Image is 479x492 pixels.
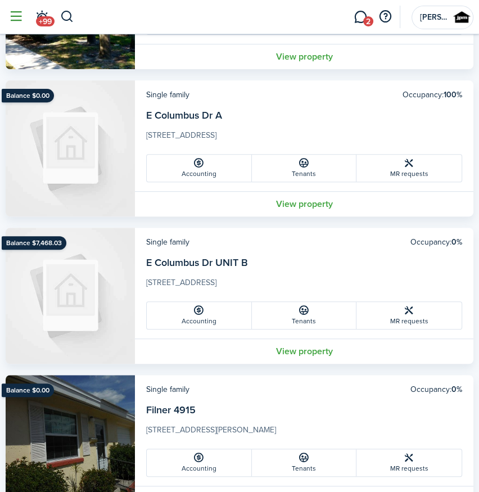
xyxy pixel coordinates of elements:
a: Notifications [31,3,52,31]
ribbon: Balance $0.00 [2,89,54,102]
a: Tenants [252,302,357,329]
card-header-right: Occupancy: [403,89,462,101]
a: Tenants [252,449,357,476]
span: Jerome Property Management llc [420,13,448,21]
a: View property [135,191,473,216]
a: Accounting [147,155,252,182]
a: View property [135,338,473,364]
a: View property [135,44,473,69]
a: Tenants [252,155,357,182]
button: Search [60,7,74,26]
b: 100% [444,89,462,101]
button: Open resource center [376,7,395,26]
span: 2 [363,16,373,26]
a: MR requests [356,302,462,329]
card-description: [STREET_ADDRESS] [146,129,462,147]
ribbon: Balance $7,468.03 [2,236,66,250]
img: Property avatar [6,80,135,216]
span: +99 [36,16,55,26]
card-header-right: Occupancy: [410,383,462,395]
img: Property avatar [6,228,135,364]
a: E Columbus Dr A [146,108,222,123]
a: MR requests [356,449,462,476]
a: E Columbus Dr UNIT B [146,255,248,270]
card-description: [STREET_ADDRESS][PERSON_NAME] [146,424,462,442]
button: Open sidebar [5,6,26,28]
a: Filner 4915 [146,403,196,417]
a: Accounting [147,302,252,329]
b: 0% [451,383,462,395]
card-header-left: Single family [146,89,189,101]
card-header-left: Single family [146,383,189,395]
a: MR requests [356,155,462,182]
a: Accounting [147,449,252,476]
card-header-left: Single family [146,236,189,248]
card-description: [STREET_ADDRESS] [146,277,462,295]
card-header-right: Occupancy: [410,236,462,248]
a: Messaging [350,3,371,31]
img: Jerome Property Management llc [453,8,471,26]
ribbon: Balance $0.00 [2,383,54,397]
b: 0% [451,236,462,248]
